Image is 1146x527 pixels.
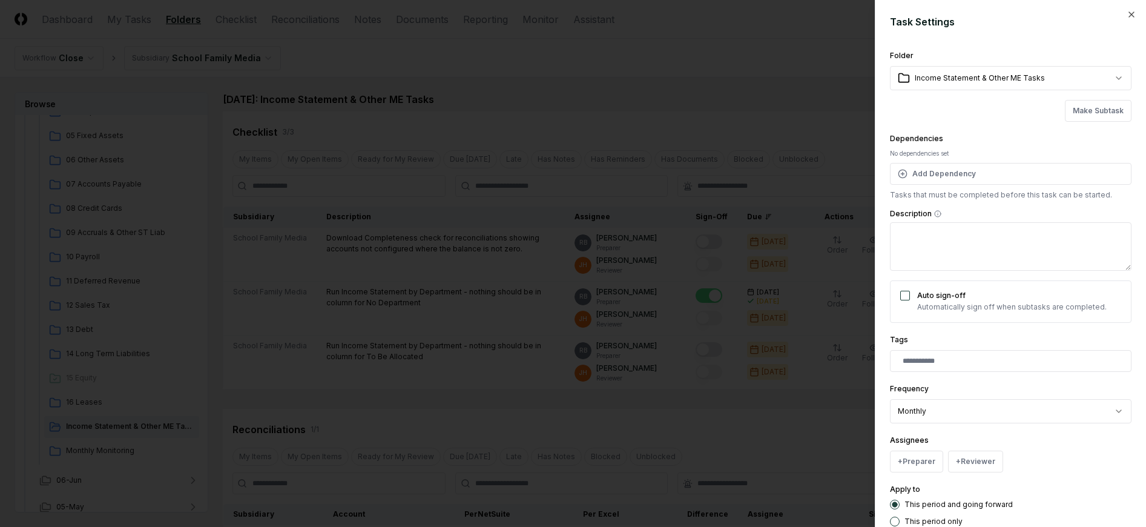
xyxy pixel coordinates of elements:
[890,384,929,393] label: Frequency
[890,436,929,445] label: Assignees
[890,485,920,494] label: Apply to
[890,451,943,472] button: +Preparer
[904,501,1013,508] label: This period and going forward
[934,210,941,217] button: Description
[917,302,1107,313] p: Automatically sign off when subtasks are completed.
[917,291,966,300] label: Auto sign-off
[890,134,943,143] label: Dependencies
[890,15,1131,29] h2: Task Settings
[890,335,908,344] label: Tags
[1065,100,1131,122] button: Make Subtask
[948,451,1003,472] button: +Reviewer
[904,518,963,525] label: This period only
[890,210,1131,217] label: Description
[890,51,914,60] label: Folder
[890,190,1131,201] p: Tasks that must be completed before this task can be started.
[890,149,1131,158] div: No dependencies set
[890,163,1131,185] button: Add Dependency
